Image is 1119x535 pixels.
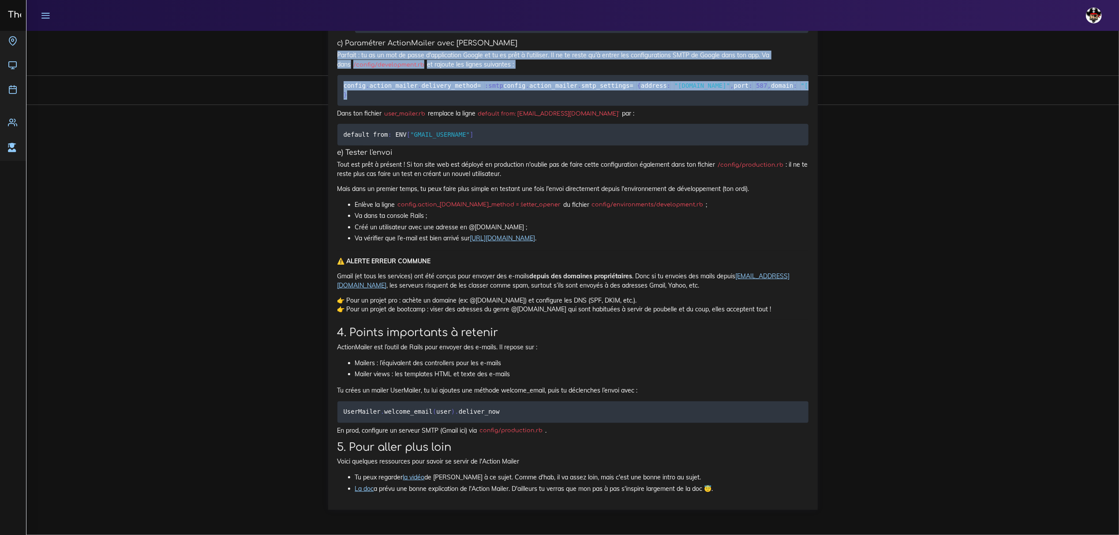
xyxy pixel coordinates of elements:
[337,441,808,454] h2: 5. Pour aller plus loin
[1086,7,1102,23] img: avatar
[451,408,455,415] span: )
[477,82,481,89] span: =
[344,91,347,98] span: }
[381,408,384,415] span: .
[355,233,808,244] li: Va vérifier que l’e-mail est bien arrivé sur .
[730,82,734,89] span: ,
[337,272,808,290] p: Gmail (et tous les services) ont été conçus pour envoyer des e-mails . Donc si tu envoies des mai...
[530,272,632,280] strong: depuis des domaines propriétaires
[337,51,808,69] p: Parfait : tu as un mot de passe d'application Google et tu es prêt à l'utiliser. Il ne te reste q...
[337,257,431,265] strong: ⚠️ ALERTE ERREUR COMMUNE
[674,82,730,89] span: "[DOMAIN_NAME]"
[337,184,808,193] p: Mais dans un premier temps, tu peux faire plus simple en testant une fois l'envoi directement dep...
[5,10,99,20] h3: The Hacking Project
[344,130,476,139] code: default from
[337,326,808,339] h2: 4. Points importants à retenir
[337,457,808,466] p: Voici quelques ressources pour savoir se servir de l'Action Mailer
[578,82,581,89] span: .
[485,82,503,89] span: :smtp
[470,234,535,242] a: [URL][DOMAIN_NAME]
[337,343,808,352] p: ActionMailer est l’outil de Rails pour envoyer des e-mails. Il repose sur :
[455,408,458,415] span: .
[382,109,428,118] code: user_mailer.rb
[396,131,407,138] span: ENV
[355,369,808,380] li: Mailer views : les templates HTML et texte des e-mails
[337,272,790,289] a: [EMAIL_ADDRESS][DOMAIN_NAME]
[667,82,670,89] span: :
[748,82,752,89] span: :
[366,82,369,89] span: .
[395,201,563,210] code: config.action_[DOMAIN_NAME]_method = :letter_opener
[388,131,392,138] span: :
[407,131,410,138] span: [
[637,82,640,89] span: {
[344,407,502,417] code: welcome_email user deliver_now
[351,60,427,69] code: /config/development.rb
[337,109,808,118] p: Dans ton fichier remplace la ligne par :
[355,199,808,210] li: Enlève la ligne du fichier ;
[337,426,808,435] p: En prod, configure un serveur SMTP (Gmail ici) via .
[410,131,470,138] span: "GMAIL_USERNAME"
[337,149,808,157] h5: e) Tester l'envoi
[418,82,421,89] span: .
[793,82,797,89] span: :
[355,483,808,494] li: a prévu une bonne explication de l'Action Mailer. D'ailleurs tu verras que mon pas à pas s'inspir...
[477,427,545,435] code: config/production.rb
[756,82,767,89] span: 587
[589,201,706,210] code: config/environments/development.rb
[355,210,808,221] li: Va dans ta console Rails ;
[355,222,808,233] li: Créé un utilisateur avec une adresse en @[DOMAIN_NAME] ;
[337,296,808,314] p: 👉 Pour un projet pro : achète un domaine (ex: @[DOMAIN_NAME]) et configure les DNS (SPF, DKIM, et...
[344,408,381,415] span: UserMailer
[630,82,633,89] span: =
[403,473,425,481] a: la vidéo
[767,82,771,89] span: ,
[337,386,808,395] p: Tu crées un mailer UserMailer, tu lui ajoutes une méthode welcome_email, puis tu déclenches l’env...
[355,358,808,369] li: Mailers : l’équivalent des controllers pour les e-mails
[470,131,473,138] span: ]
[337,39,808,48] h5: c) Paramétrer ActionMailer avec [PERSON_NAME]
[355,485,374,493] a: La doc
[337,160,808,178] p: Tout est prêt à présent ! Si ton site web est déployé en production n'oublie pas de faire cette c...
[475,109,622,118] code: default from: [EMAIL_ADDRESS][DOMAIN_NAME]'
[801,82,856,89] span: "[DOMAIN_NAME]"
[355,472,808,483] li: Tu peux regarder de [PERSON_NAME] à ce sujet. Comme d'hab, il va assez loin, mais c'est une bonne...
[526,82,529,89] span: .
[715,161,786,170] code: /config/production.rb
[433,408,436,415] span: (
